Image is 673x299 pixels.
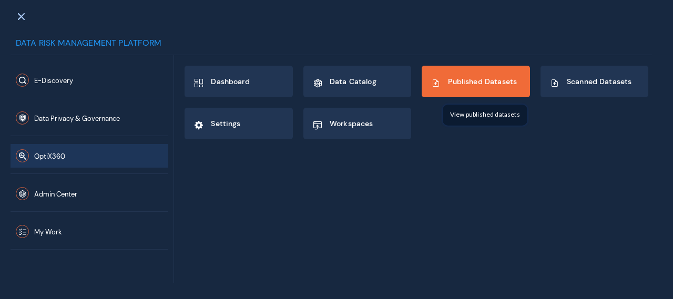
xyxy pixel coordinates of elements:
span: Scanned Datasets [567,77,632,86]
span: Settings [211,119,240,128]
span: Dashboard [211,77,249,86]
span: Admin Center [34,190,77,199]
button: E-Discovery [11,68,168,92]
button: OptiX360 [11,144,168,168]
button: My Work [11,220,168,243]
button: Admin Center [11,182,168,205]
span: Published Datasets [448,77,517,86]
span: OptiX360 [34,152,65,161]
span: Data Catalog [330,77,376,86]
button: Data Privacy & Governance [11,106,168,130]
span: Workspaces [330,119,373,128]
div: View published datasets [443,105,527,126]
div: Data Risk Management Platform [11,37,652,55]
span: My Work [34,228,62,236]
span: E-Discovery [34,76,73,85]
span: Data Privacy & Governance [34,114,120,123]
